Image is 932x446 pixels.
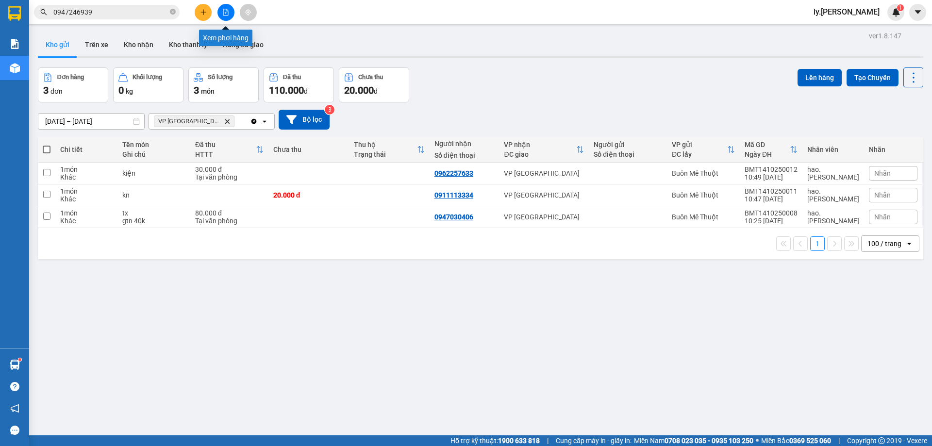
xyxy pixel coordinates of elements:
[807,209,859,225] div: hao.thaison
[899,4,902,11] span: 1
[672,169,735,177] div: Buôn Mê Thuột
[40,9,47,16] span: search
[499,137,589,163] th: Toggle SortBy
[354,150,417,158] div: Trạng thái
[665,437,753,445] strong: 0708 023 035 - 0935 103 250
[38,33,77,56] button: Kho gửi
[10,360,20,370] img: warehouse-icon
[339,67,409,102] button: Chưa thu20.000đ
[874,191,891,199] span: Nhãn
[190,137,268,163] th: Toggle SortBy
[807,187,859,203] div: hao.thaison
[60,209,113,217] div: 1 món
[195,209,264,217] div: 80.000 đ
[60,217,113,225] div: Khác
[914,8,922,17] span: caret-down
[122,217,185,225] div: gtn 40k
[745,209,798,217] div: BMT1410250008
[122,141,185,149] div: Tên món
[195,165,264,173] div: 30.000 đ
[344,84,374,96] span: 20.000
[261,117,268,125] svg: open
[745,173,798,181] div: 10:49 [DATE]
[60,146,113,153] div: Chi tiết
[374,87,378,95] span: đ
[264,67,334,102] button: Đã thu110.000đ
[874,213,891,221] span: Nhãn
[304,87,308,95] span: đ
[745,195,798,203] div: 10:47 [DATE]
[10,404,19,413] span: notification
[273,146,344,153] div: Chưa thu
[10,426,19,435] span: message
[195,217,264,225] div: Tại văn phòng
[504,150,576,158] div: ĐC giao
[740,137,802,163] th: Toggle SortBy
[504,191,584,199] div: VP [GEOGRAPHIC_DATA]
[8,6,21,21] img: logo-vxr
[10,382,19,391] span: question-circle
[434,151,495,159] div: Số điện thoại
[50,87,63,95] span: đơn
[217,4,234,21] button: file-add
[158,117,220,125] span: VP Nha Trang
[897,4,904,11] sup: 1
[122,150,185,158] div: Ghi chú
[358,74,383,81] div: Chưa thu
[199,30,252,46] div: Xem phơi hàng
[594,141,662,149] div: Người gửi
[745,141,790,149] div: Mã GD
[195,150,256,158] div: HTTT
[745,217,798,225] div: 10:25 [DATE]
[434,191,473,199] div: 0911113334
[195,4,212,21] button: plus
[789,437,831,445] strong: 0369 525 060
[434,169,473,177] div: 0962257633
[847,69,899,86] button: Tạo Chuyến
[798,69,842,86] button: Lên hàng
[909,4,926,21] button: caret-down
[672,141,727,149] div: VP gửi
[806,6,887,18] span: ly.[PERSON_NAME]
[122,169,185,177] div: kiện
[10,63,20,73] img: warehouse-icon
[869,146,917,153] div: Nhãn
[77,33,116,56] button: Trên xe
[38,114,144,129] input: Select a date range.
[133,74,162,81] div: Khối lượng
[354,141,417,149] div: Thu hộ
[273,191,344,199] div: 20.000 đ
[53,7,168,17] input: Tìm tên, số ĐT hoặc mã đơn
[126,87,133,95] span: kg
[672,213,735,221] div: Buôn Mê Thuột
[60,187,113,195] div: 1 món
[154,116,234,127] span: VP Nha Trang, close by backspace
[269,84,304,96] span: 110.000
[283,74,301,81] div: Đã thu
[867,239,901,248] div: 100 / trang
[60,195,113,203] div: Khác
[504,141,576,149] div: VP nhận
[118,84,124,96] span: 0
[240,4,257,21] button: aim
[60,173,113,181] div: Khác
[245,9,251,16] span: aim
[667,137,740,163] th: Toggle SortBy
[869,31,901,41] div: ver 1.8.147
[113,67,183,102] button: Khối lượng0kg
[222,9,229,16] span: file-add
[547,435,549,446] span: |
[188,67,259,102] button: Số lượng3món
[756,439,759,443] span: ⚪️
[10,39,20,49] img: solution-icon
[838,435,840,446] span: |
[195,141,256,149] div: Đã thu
[38,67,108,102] button: Đơn hàng3đơn
[194,84,199,96] span: 3
[279,110,330,130] button: Bộ lọc
[672,150,727,158] div: ĐC lấy
[892,8,900,17] img: icon-new-feature
[170,8,176,17] span: close-circle
[200,9,207,16] span: plus
[878,437,885,444] span: copyright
